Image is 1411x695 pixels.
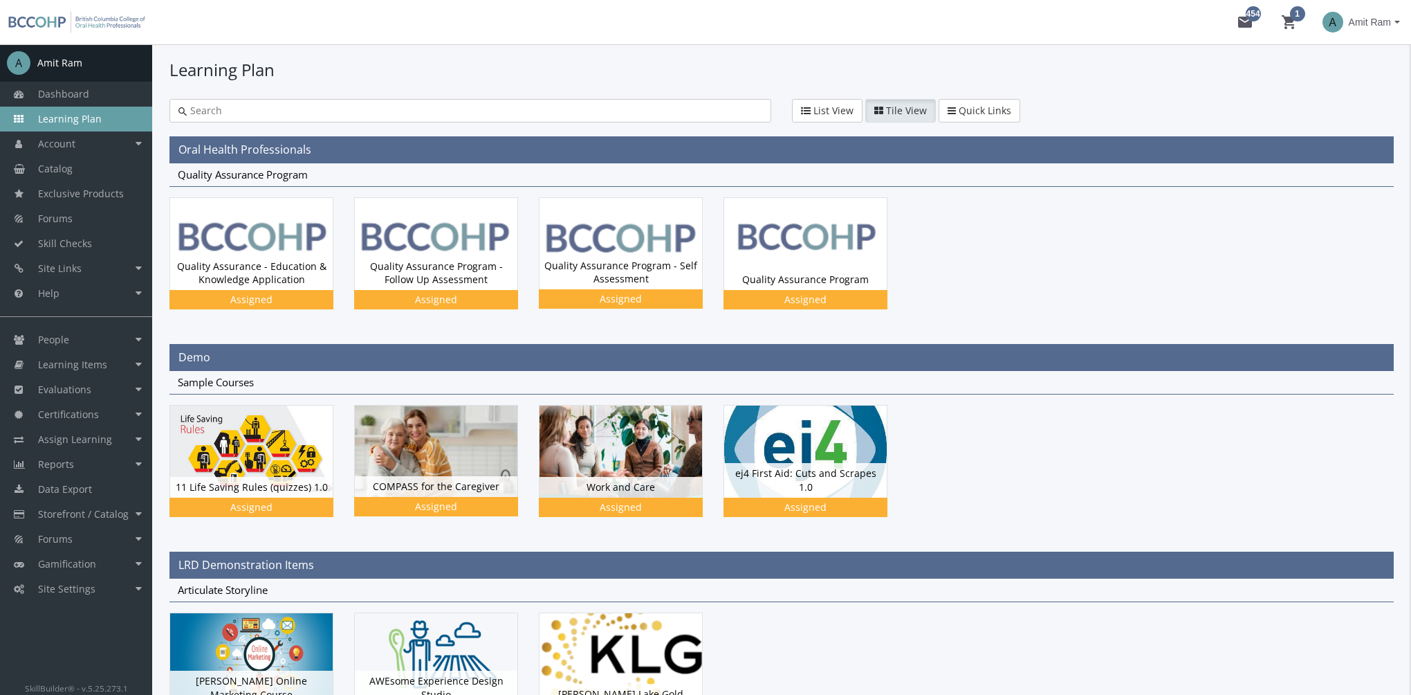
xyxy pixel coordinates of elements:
[172,293,331,307] div: Assigned
[170,256,333,290] div: Quality Assurance - Education & Knowledge Application
[38,482,92,496] span: Data Export
[25,683,128,694] small: SkillBuilder® - v.5.25.273.1
[726,293,885,307] div: Assigned
[37,56,82,70] div: Amit Ram
[886,104,927,117] span: Tile View
[38,137,75,150] span: Account
[1281,14,1298,30] mat-icon: shopping_cart
[542,292,700,306] div: Assigned
[38,112,102,125] span: Learning Plan
[169,197,354,330] div: Quality Assurance - Education & Knowledge Application
[542,500,700,514] div: Assigned
[38,582,95,595] span: Site Settings
[38,262,82,275] span: Site Links
[178,375,254,389] span: Sample Courses
[539,405,723,537] div: Work and Care
[1322,12,1343,33] span: A
[354,197,539,330] div: Quality Assurance Program - Follow Up Assessment
[38,433,112,446] span: Assign Learning
[813,104,854,117] span: List View
[38,532,73,545] span: Forums
[187,104,762,118] input: Search
[178,168,308,181] span: Quality Assurance Program
[38,162,73,175] span: Catalog
[38,507,129,521] span: Storefront / Catalog
[38,87,89,100] span: Dashboard
[38,212,73,225] span: Forums
[959,104,1011,117] span: Quick Links
[726,500,885,514] div: Assigned
[724,463,887,497] div: ej4 First Aid: Cuts and Scrapes 1.0
[169,405,354,537] div: 11 Life Saving Rules (quizzes) 1.0
[357,293,515,307] div: Assigned
[38,408,99,421] span: Certifications
[1237,14,1253,30] mat-icon: mail
[178,583,268,597] span: Articulate Storyline
[38,333,69,346] span: People
[355,256,517,290] div: Quality Assurance Program - Follow Up Assessment
[38,383,91,396] span: Evaluations
[724,269,887,290] div: Quality Assurance Program
[38,237,92,250] span: Skill Checks
[539,197,723,330] div: Quality Assurance Program - Self Assessment
[38,287,59,300] span: Help
[170,477,333,498] div: 11 Life Saving Rules (quizzes) 1.0
[178,350,210,365] span: Demo
[172,500,331,514] div: Assigned
[169,58,1394,82] h1: Learning Plan
[539,255,702,289] div: Quality Assurance Program - Self Assessment
[38,458,74,471] span: Reports
[354,405,539,537] div: COMPASS for the Caregiver
[723,405,908,537] div: ej4 First Aid: Cuts and Scrapes 1.0
[38,557,96,570] span: Gamification
[178,142,311,157] span: Oral Health Professionals
[355,476,517,497] div: COMPASS for the Caregiver
[539,477,702,498] div: Work and Care
[178,557,314,572] span: LRD Demonstration Items
[38,358,107,371] span: Learning Items
[38,187,124,200] span: Exclusive Products
[1349,10,1391,35] span: Amit Ram
[723,197,908,330] div: Quality Assurance Program
[7,51,30,75] span: A
[357,500,515,514] div: Assigned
